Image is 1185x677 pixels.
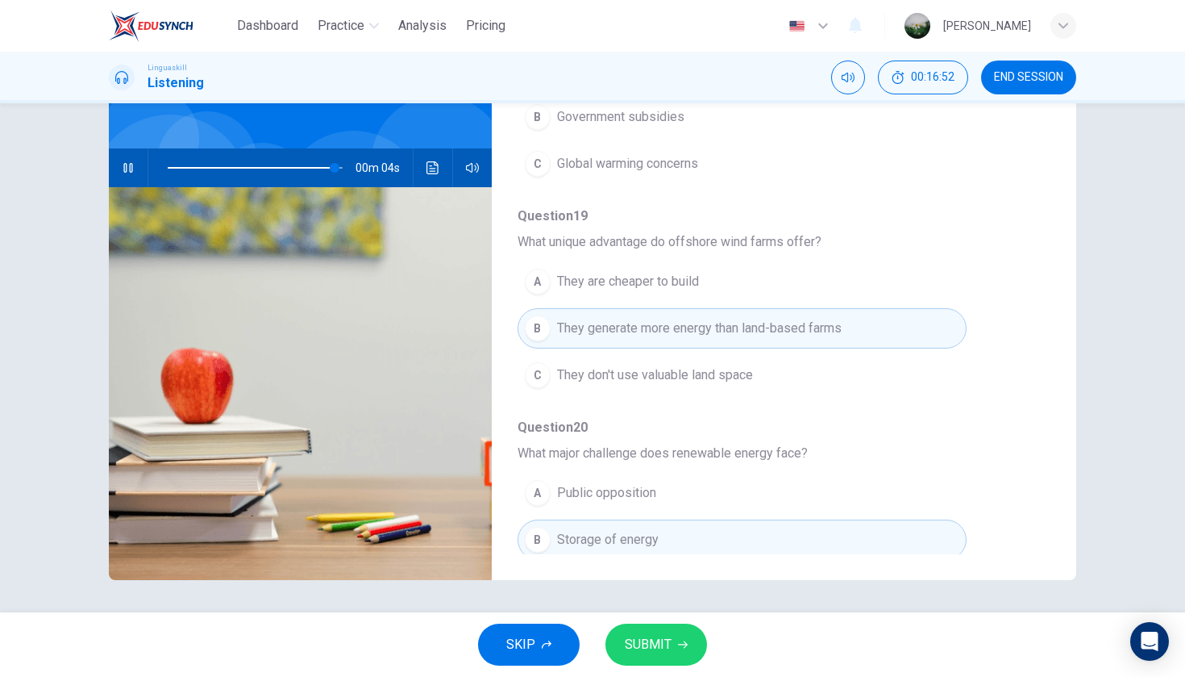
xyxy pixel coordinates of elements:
span: SKIP [506,633,535,656]
span: They don't use valuable land space [557,366,753,385]
button: BThey generate more energy than land-based farms [518,308,967,349]
button: CThey don't use valuable land space [518,355,967,395]
button: SKIP [478,624,580,666]
button: CGlobal warming concerns [518,144,967,184]
span: 00:16:52 [911,71,954,84]
span: Analysis [398,16,447,36]
span: 00m 04s [355,148,413,187]
span: END SESSION [994,71,1063,84]
button: BStorage of energy [518,520,967,560]
button: Practice [311,11,385,40]
span: They generate more energy than land-based farms [557,319,842,338]
div: A [525,480,551,506]
span: Question 19 [518,207,1025,226]
img: Listen to Dr. Helen Smith discussing recent advancements in renewable energy. [109,187,492,580]
span: Dashboard [237,16,298,36]
span: Public opposition [557,483,656,503]
a: EduSynch logo [109,10,231,42]
img: EduSynch logo [109,10,193,42]
span: Linguaskill [148,62,187,73]
div: A [525,269,551,295]
button: SUBMIT [605,624,707,666]
span: Storage of energy [557,530,659,550]
button: BGovernment subsidies [518,97,967,137]
span: What major challenge does renewable energy face? [518,444,1025,463]
button: AThey are cheaper to build [518,261,967,302]
button: 00:16:52 [878,61,968,94]
button: Pricing [459,11,512,40]
button: APublic opposition [518,473,967,513]
div: [PERSON_NAME] [943,16,1031,36]
div: C [525,362,551,388]
span: Question 20 [518,418,1025,437]
img: Profile picture [904,13,930,39]
span: Pricing [466,16,505,36]
div: Open Intercom Messenger [1130,622,1169,661]
span: Practice [318,16,364,36]
span: Government subsidies [557,107,684,127]
button: Analysis [392,11,453,40]
span: They are cheaper to build [557,272,699,291]
div: B [525,316,551,341]
button: Click to see the audio transcription [420,148,446,187]
div: B [525,527,551,553]
h1: Listening [148,73,204,93]
span: What unique advantage do offshore wind farms offer? [518,232,1025,252]
div: Hide [878,61,968,94]
button: END SESSION [981,61,1076,94]
div: Mute [831,61,865,94]
button: Dashboard [231,11,305,40]
img: en [787,20,807,32]
div: B [525,104,551,130]
span: Global warming concerns [557,154,698,173]
span: SUBMIT [625,633,671,656]
div: C [525,151,551,177]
